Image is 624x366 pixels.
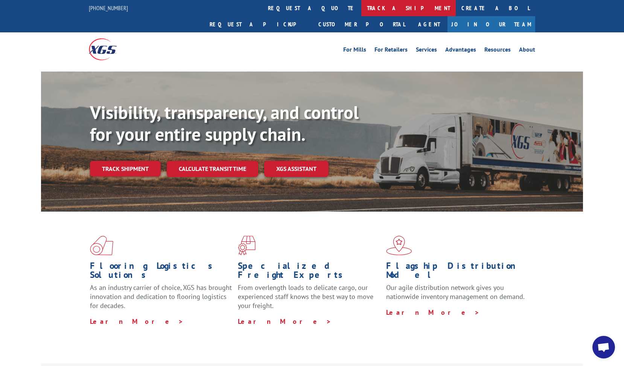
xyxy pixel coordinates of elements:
a: XGS ASSISTANT [264,161,329,177]
b: Visibility, transparency, and control for your entire supply chain. [90,101,359,146]
a: Learn More > [238,317,332,326]
p: From overlength loads to delicate cargo, our experienced staff knows the best way to move your fr... [238,283,380,317]
span: Our agile distribution network gives you nationwide inventory management on demand. [386,283,525,301]
a: Join Our Team [447,16,535,32]
a: Track shipment [90,161,161,177]
a: For Retailers [374,47,408,55]
a: Learn More > [386,308,480,317]
img: xgs-icon-flagship-distribution-model-red [386,236,412,255]
a: Calculate transit time [167,161,258,177]
h1: Specialized Freight Experts [238,261,380,283]
a: [PHONE_NUMBER] [89,4,128,12]
a: Customer Portal [313,16,411,32]
a: About [519,47,535,55]
a: Learn More > [90,317,184,326]
h1: Flooring Logistics Solutions [90,261,232,283]
img: xgs-icon-total-supply-chain-intelligence-red [90,236,113,255]
a: Agent [411,16,447,32]
span: As an industry carrier of choice, XGS has brought innovation and dedication to flooring logistics... [90,283,232,310]
a: Services [416,47,437,55]
img: xgs-icon-focused-on-flooring-red [238,236,256,255]
h1: Flagship Distribution Model [386,261,528,283]
a: Advantages [445,47,476,55]
a: Request a pickup [204,16,313,32]
a: For Mills [343,47,366,55]
div: Open chat [592,336,615,358]
a: Resources [484,47,511,55]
